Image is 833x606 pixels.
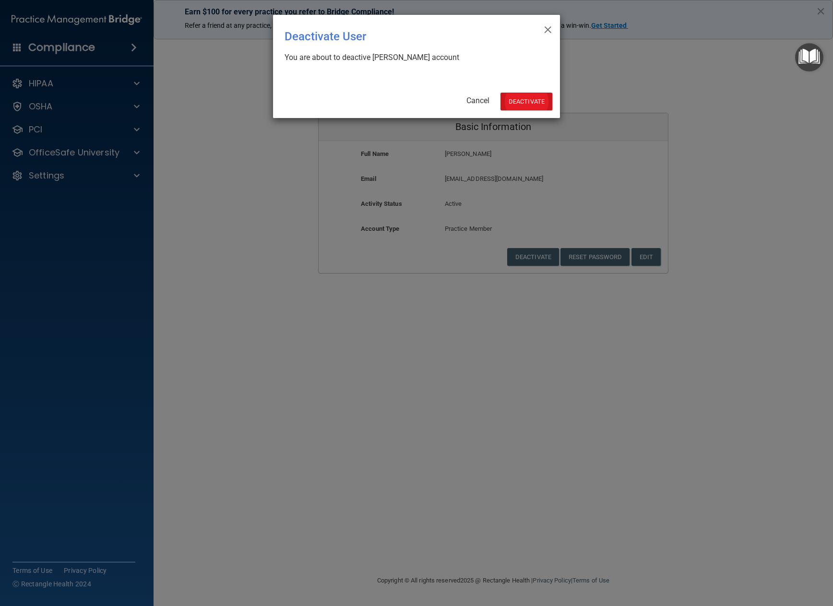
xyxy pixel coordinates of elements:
[500,93,552,110] button: Deactivate
[466,96,489,105] a: Cancel
[795,43,823,71] button: Open Resource Center
[285,23,509,50] div: Deactivate User
[544,19,552,38] span: ×
[285,52,541,63] div: You are about to deactive [PERSON_NAME] account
